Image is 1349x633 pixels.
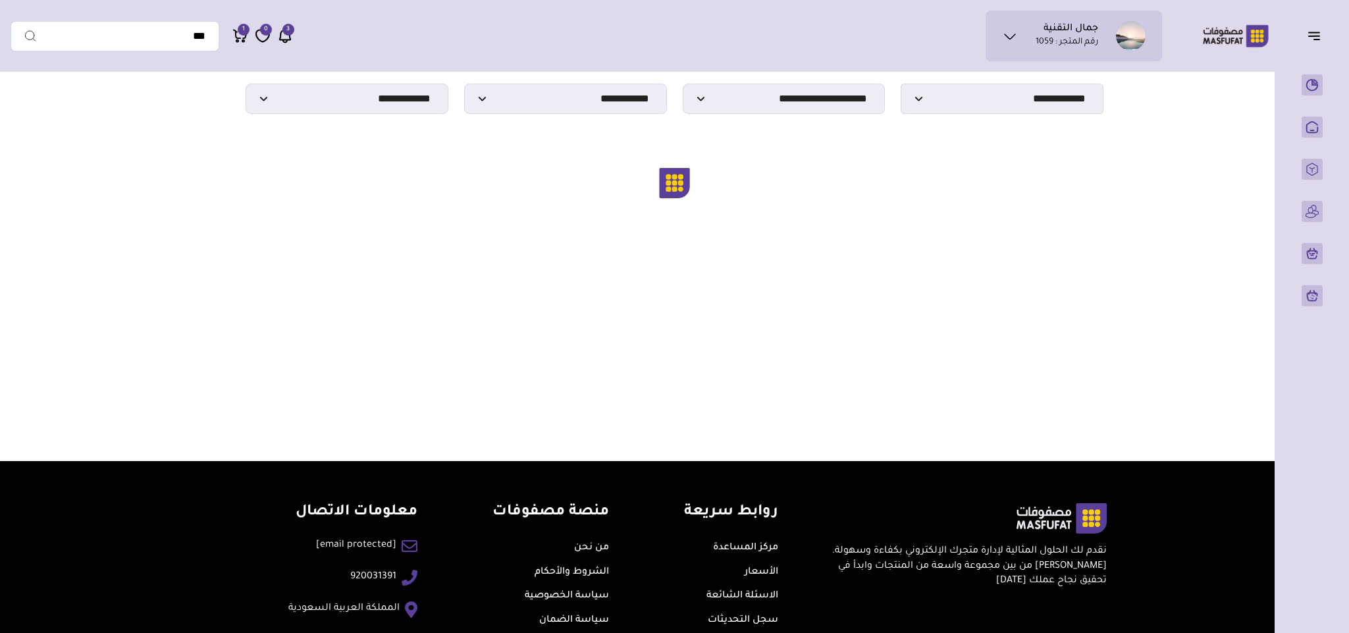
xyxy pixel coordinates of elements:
span: 3 [286,24,290,36]
a: سياسة الخصوصية [525,591,609,601]
a: 1 [232,28,248,44]
a: المملكة العربية السعودية [288,601,400,616]
h4: روابط سريعة [684,503,778,522]
img: جمال التقنية [1116,21,1146,51]
h4: معلومات الاتصال [273,503,417,522]
p: رقم المتجر : 1059 [1036,36,1098,49]
a: 0 [255,28,271,44]
a: [email protected] [316,538,396,553]
a: من نحن [574,543,609,553]
span: 1 [242,24,245,36]
a: سياسة الضمان [539,615,609,626]
a: 3 [277,28,293,44]
a: سجل التحديثات [708,615,778,626]
h4: منصة مصفوفات [492,503,609,522]
h1: جمال التقنية [1044,23,1098,36]
img: Logo [1194,23,1278,49]
a: الاسئلة الشائعة [706,591,778,601]
span: [email protected] [316,540,396,551]
a: الأسعار [745,567,778,578]
a: مركز المساعدة [713,543,778,553]
span: 0 [264,24,268,36]
p: نقدم لك الحلول المثالية لإدارة متجرك الإلكتروني بكفاءة وسهولة. [PERSON_NAME] من بين مجموعة واسعة ... [824,544,1106,588]
a: الشروط والأحكام [535,567,609,578]
a: 920031391 [350,570,396,584]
